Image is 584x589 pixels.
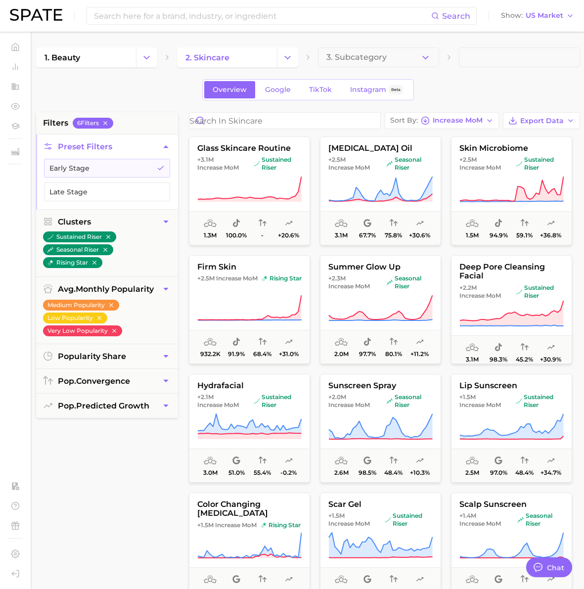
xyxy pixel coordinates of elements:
span: filters [43,117,68,129]
button: Change Category [277,47,298,67]
button: seasonal riser [43,244,113,255]
span: popularity convergence: Very Low Convergence [389,574,397,586]
span: 1. beauty [45,53,80,62]
span: popularity predicted growth: Likely [415,218,423,229]
span: popularity convergence: High Convergence [389,218,397,229]
span: average monthly popularity: Medium Popularity [466,218,479,229]
span: sustained riser [385,512,433,528]
span: popularity share: TikTok [494,342,502,354]
span: +20.6% [278,232,299,239]
span: Increase MoM [215,521,257,529]
a: Log out. Currently logged in with e-mail molly.masi@smallgirlspr.com. [8,566,23,581]
span: scalp sunscreen [451,500,572,509]
span: popularity predicted growth: Very Likely [546,342,554,354]
span: Increase MoM [197,164,239,172]
span: popularity share: TikTok [232,336,240,348]
span: 97.7% [359,351,376,358]
span: 97.0% [490,469,507,476]
span: summer glow up [320,263,441,272]
span: average monthly popularity: Medium Popularity [204,455,217,467]
span: 2.0m [334,351,348,358]
span: sustained riser [254,393,302,409]
span: +2.5m [328,156,346,163]
span: average monthly popularity: Medium Popularity [335,574,348,586]
span: 68.4% [253,351,271,358]
img: seasonal riser [517,517,523,523]
span: popularity convergence: Insufficient Data [258,218,266,229]
span: popularity predicted growth: Likely [546,574,554,586]
span: +34.7% [540,469,561,476]
span: 51.0% [228,469,244,476]
span: 98.5% [359,469,376,476]
span: +30.6% [409,232,430,239]
img: seasonal riser [387,161,393,167]
button: pop.predicted growth [36,394,178,418]
span: Increase MoM [433,118,483,123]
span: 45.2% [516,356,533,363]
button: Very Low Popularity [43,325,122,336]
span: +2.5m [459,156,477,163]
img: seasonal riser [47,247,53,253]
img: seasonal riser [387,398,393,404]
span: sunscreen spray [320,381,441,390]
img: sustained riser [254,398,260,404]
span: popularity predicted growth: Uncertain [284,336,292,348]
span: rising star [262,274,302,282]
span: 3. Subcategory [326,53,387,62]
span: -0.2% [280,469,297,476]
button: Medium Popularity [43,300,119,311]
span: popularity share: Google [232,455,240,467]
span: sustained riser [516,284,564,300]
span: Increase MoM [459,292,501,300]
span: average monthly popularity: Medium Popularity [335,336,348,348]
span: +1.5m [197,521,214,529]
span: Increase MoM [216,274,258,282]
span: popularity share: Google [363,574,371,586]
abbr: popularity index [58,376,76,386]
img: sustained riser [254,161,260,167]
span: 2. skincare [185,53,229,62]
span: glass skincare routine [189,144,310,153]
span: popularity share: TikTok [494,218,502,229]
a: TikTok [301,81,340,98]
span: +2.5m [197,274,215,282]
button: Clusters [36,210,178,234]
span: popularity predicted growth: Uncertain [284,574,292,586]
span: average monthly popularity: Medium Popularity [466,455,479,467]
span: Sort By [390,118,418,123]
a: Overview [204,81,255,98]
span: +1.5m [459,393,476,401]
span: popularity convergence: Medium Convergence [520,455,528,467]
span: 48.4% [515,469,534,476]
span: average monthly popularity: Low Popularity [204,574,217,586]
span: color changing [MEDICAL_DATA] [189,500,310,518]
span: 3.1m [335,232,348,239]
span: 55.4% [254,469,271,476]
span: 2.6m [334,469,348,476]
span: Increase MoM [328,282,370,290]
span: average monthly popularity: Medium Popularity [335,455,348,467]
span: 59.1% [516,232,533,239]
span: TikTok [309,86,332,94]
span: average monthly popularity: Medium Popularity [466,342,479,354]
span: popularity convergence: Very High Convergence [389,336,397,348]
span: convergence [58,376,130,386]
button: Low Popularity [43,313,107,323]
button: skin microbiome+2.5m Increase MoMsustained risersustained riser1.5m94.9%59.1%+36.8% [451,136,572,245]
span: +36.8% [540,232,561,239]
span: +1.5m [328,512,345,519]
span: Increase MoM [459,164,501,172]
span: seasonal riser [387,393,433,409]
span: Overview [213,86,247,94]
button: hydrafacial+2.1m Increase MoMsustained risersustained riser3.0m51.0%55.4%-0.2% [189,374,310,483]
span: scar gel [320,500,441,509]
span: rising star [261,521,301,529]
button: summer glow up+2.3m Increase MoMseasonal riserseasonal riser2.0m97.7%80.1%+11.2% [320,255,441,364]
span: popularity convergence: Medium Convergence [258,455,266,467]
span: 2.5m [465,469,479,476]
span: popularity predicted growth: Uncertain [284,218,292,229]
button: sustained riser [43,231,116,242]
span: popularity predicted growth: Very Unlikely [284,455,292,467]
span: Increase MoM [328,164,370,172]
span: seasonal riser [387,274,433,290]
